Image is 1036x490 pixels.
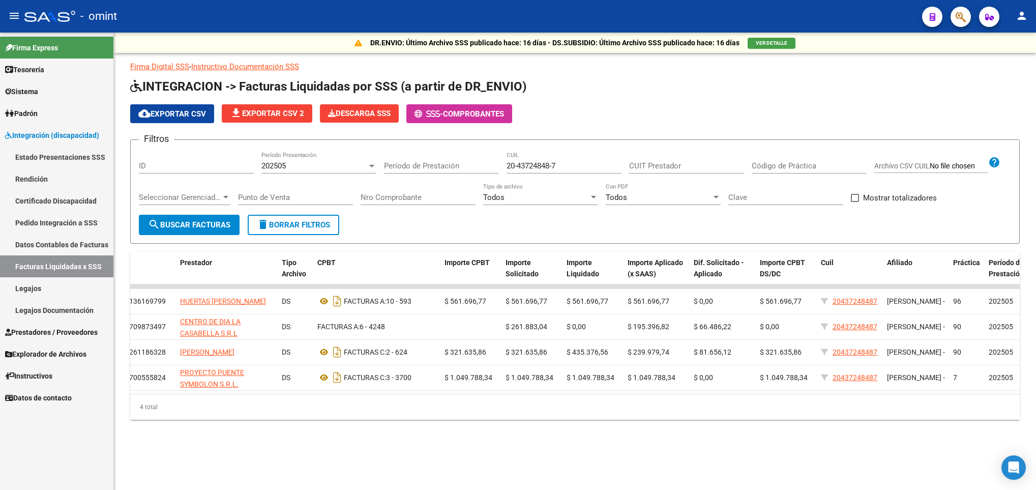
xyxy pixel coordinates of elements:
[953,258,980,267] span: Práctica
[313,252,440,297] datatable-header-cell: CPBT
[863,192,937,204] span: Mostrar totalizadores
[180,318,241,337] span: CENTRO DE DIA LA CASABELLA S.R.L
[760,297,802,305] span: $ 561.696,77
[949,252,985,297] datatable-header-cell: Práctica
[139,193,221,202] span: Seleccionar Gerenciador
[506,348,547,356] span: $ 321.635,86
[317,369,436,386] div: 3 - 3700
[317,293,436,309] div: 10 - 593
[257,218,269,230] mat-icon: delete
[261,161,286,170] span: 202505
[506,297,547,305] span: $ 561.696,77
[317,258,336,267] span: CPBT
[445,348,486,356] span: $ 321.635,86
[887,348,945,356] span: [PERSON_NAME] -
[8,10,20,22] mat-icon: menu
[989,258,1024,278] span: Período de Prestación
[985,252,1030,297] datatable-header-cell: Período de Prestación
[5,327,98,338] span: Prestadores / Proveedores
[320,104,399,123] app-download-masive: Descarga masiva de comprobantes (adjuntos)
[567,348,608,356] span: $ 435.376,56
[138,109,206,119] span: Exportar CSV
[567,323,586,331] span: $ 0,00
[833,323,877,331] span: 20437248487
[760,348,802,356] span: $ 321.635,86
[694,323,731,331] span: $ 66.486,22
[953,323,961,331] span: 90
[317,323,360,331] span: FACTURAS A:
[180,368,244,388] span: PROYECTO PUENTE SYMBOLON S.R.L.
[628,323,669,331] span: $ 195.396,82
[567,373,614,382] span: $ 1.049.788,34
[567,297,608,305] span: $ 561.696,77
[110,252,176,297] datatable-header-cell: CUIT
[5,86,38,97] span: Sistema
[282,323,290,331] span: DS
[320,104,399,123] button: Descarga SSS
[317,321,436,333] div: 6 - 4248
[501,252,563,297] datatable-header-cell: Importe Solicitado
[180,297,266,305] span: HUERTAS [PERSON_NAME]
[821,258,834,267] span: Cuil
[887,297,945,305] span: [PERSON_NAME] -
[506,258,539,278] span: Importe Solicitado
[344,348,386,356] span: FACTURAS C:
[756,40,787,46] span: VER DETALLE
[690,252,756,297] datatable-header-cell: Dif. Solicitado - Aplicado
[5,42,58,53] span: Firma Express
[191,62,299,71] a: Instructivo Documentación SSS
[887,258,912,267] span: Afiliado
[506,373,553,382] span: $ 1.049.788,34
[406,104,512,123] button: -Comprobantes
[440,252,501,297] datatable-header-cell: Importe CPBT
[282,348,290,356] span: DS
[230,109,304,118] span: Exportar CSV 2
[5,64,44,75] span: Tesorería
[282,258,306,278] span: Tipo Archivo
[445,258,490,267] span: Importe CPBT
[230,107,242,119] mat-icon: file_download
[694,348,731,356] span: $ 81.656,12
[130,394,1020,420] div: 4 total
[130,62,189,71] a: Firma Digital SSS
[1001,455,1026,480] div: Open Intercom Messenger
[5,108,38,119] span: Padrón
[953,373,957,382] span: 7
[833,297,877,305] span: 20437248487
[130,61,1020,72] p: -
[606,193,627,202] span: Todos
[953,297,961,305] span: 96
[756,252,817,297] datatable-header-cell: Importe CPBT DS/DC
[138,107,151,120] mat-icon: cloud_download
[370,37,739,48] p: DR.ENVIO: Último Archivo SSS publicado hace: 16 días - DS.SUBSIDIO: Último Archivo SSS publicado ...
[176,252,278,297] datatable-header-cell: Prestador
[180,258,212,267] span: Prestador
[760,323,779,331] span: $ 0,00
[887,373,945,382] span: [PERSON_NAME] -
[130,104,214,123] button: Exportar CSV
[989,373,1013,382] span: 202505
[506,323,547,331] span: $ 261.883,04
[257,220,330,229] span: Borrar Filtros
[328,109,391,118] span: Descarga SSS
[483,193,505,202] span: Todos
[331,293,344,309] i: Descargar documento
[5,370,52,382] span: Instructivos
[443,109,504,119] span: Comprobantes
[114,347,172,358] div: 27261186328
[694,297,713,305] span: $ 0,00
[953,348,961,356] span: 90
[282,297,290,305] span: DS
[180,348,234,356] span: [PERSON_NAME]
[833,373,877,382] span: 20437248487
[989,297,1013,305] span: 202505
[331,344,344,360] i: Descargar documento
[139,132,174,146] h3: Filtros
[80,5,117,27] span: - omint
[883,252,949,297] datatable-header-cell: Afiliado
[114,296,172,307] div: 27136169799
[760,373,808,382] span: $ 1.049.788,34
[989,323,1013,331] span: 202505
[628,348,669,356] span: $ 239.979,74
[331,369,344,386] i: Descargar documento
